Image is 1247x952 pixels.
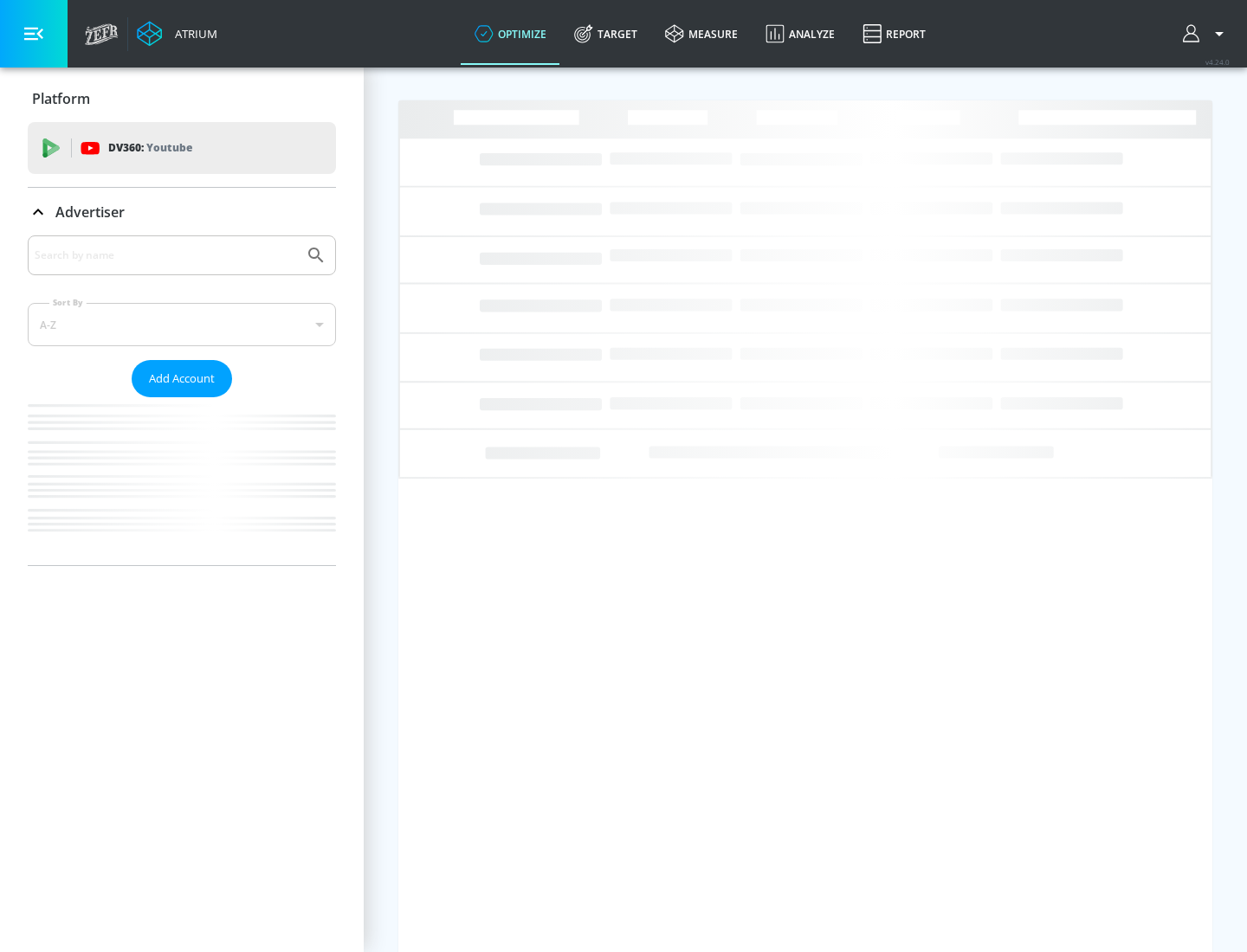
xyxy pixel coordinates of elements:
p: Advertiser [55,203,125,222]
div: Platform [28,74,336,123]
div: A-Z [28,303,336,346]
p: Platform [32,89,90,108]
span: v 4.24.0 [1205,57,1230,67]
a: Atrium [137,21,217,47]
button: Add Account [132,360,232,397]
label: Sort By [49,297,87,308]
div: Atrium [168,26,217,42]
span: Add Account [149,369,215,389]
nav: list of Advertiser [28,397,336,565]
a: measure [651,3,752,65]
a: optimize [461,3,560,65]
div: Advertiser [28,188,336,236]
input: Search by name [35,244,297,267]
a: Report [849,3,940,65]
div: Advertiser [28,235,336,565]
div: DV360: Youtube [28,122,336,174]
p: Youtube [146,138,192,157]
a: Target [560,3,651,65]
p: DV360: [108,138,192,158]
a: Analyze [752,3,849,65]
